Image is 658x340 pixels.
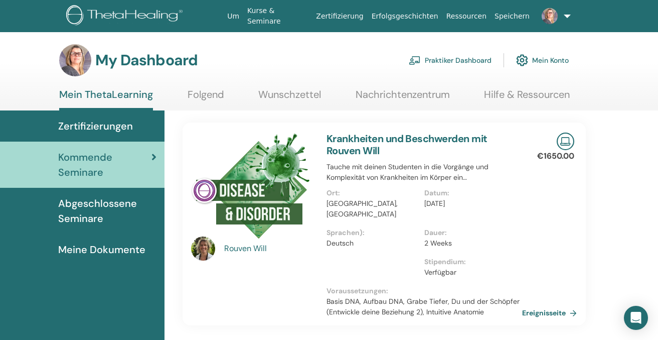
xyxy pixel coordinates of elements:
span: Meine Dokumente [58,242,145,257]
img: Live Online Seminar [557,133,574,150]
a: Mein Konto [516,49,569,71]
a: Erfolgsgeschichten [368,7,442,26]
p: €1650.00 [537,150,574,162]
p: Datum : [424,188,516,198]
a: Um [223,7,243,26]
a: Praktiker Dashboard [409,49,491,71]
p: Voraussetzungen : [326,286,522,296]
span: Abgeschlossene Seminare [58,196,156,226]
a: Speichern [490,7,534,26]
p: Stipendium : [424,257,516,267]
img: default.jpg [59,44,91,76]
h3: My Dashboard [95,51,198,69]
a: Ressourcen [442,7,490,26]
p: Sprachen) : [326,228,418,238]
a: Folgend [188,88,224,108]
a: Hilfe & Ressourcen [484,88,570,108]
span: Zertifizierungen [58,119,133,134]
p: Basis DNA, Aufbau DNA, Grabe Tiefer, Du und der Schöpfer (Entwickle deine Beziehung 2), Intuitive... [326,296,522,317]
img: default.jpg [542,8,558,24]
p: Tauche mit deinen Studenten in die Vorgänge und Komplexität von Krankheiten im Körper ein… [326,162,522,183]
p: [DATE] [424,198,516,209]
p: Dauer : [424,228,516,238]
a: Wunschzettel [258,88,321,108]
img: cog.svg [516,52,528,69]
a: Krankheiten und Beschwerden mit Rouven Will [326,132,487,157]
a: Zertifizierung [312,7,367,26]
img: default.jpg [191,237,215,261]
img: chalkboard-teacher.svg [409,56,421,65]
a: Kurse & Seminare [243,2,312,31]
span: Kommende Seminare [58,150,151,180]
img: Krankheiten und Beschwerden [191,133,311,240]
img: logo.png [66,5,186,28]
a: Mein ThetaLearning [59,88,153,110]
a: Ereignisseite [522,305,581,320]
div: Open Intercom Messenger [624,306,648,330]
a: Nachrichtenzentrum [356,88,450,108]
p: [GEOGRAPHIC_DATA], [GEOGRAPHIC_DATA] [326,198,418,219]
p: Deutsch [326,238,418,249]
a: Rouven Will [224,243,317,255]
p: 2 Weeks [424,238,516,249]
p: Verfügbar [424,267,516,278]
p: Ort : [326,188,418,198]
